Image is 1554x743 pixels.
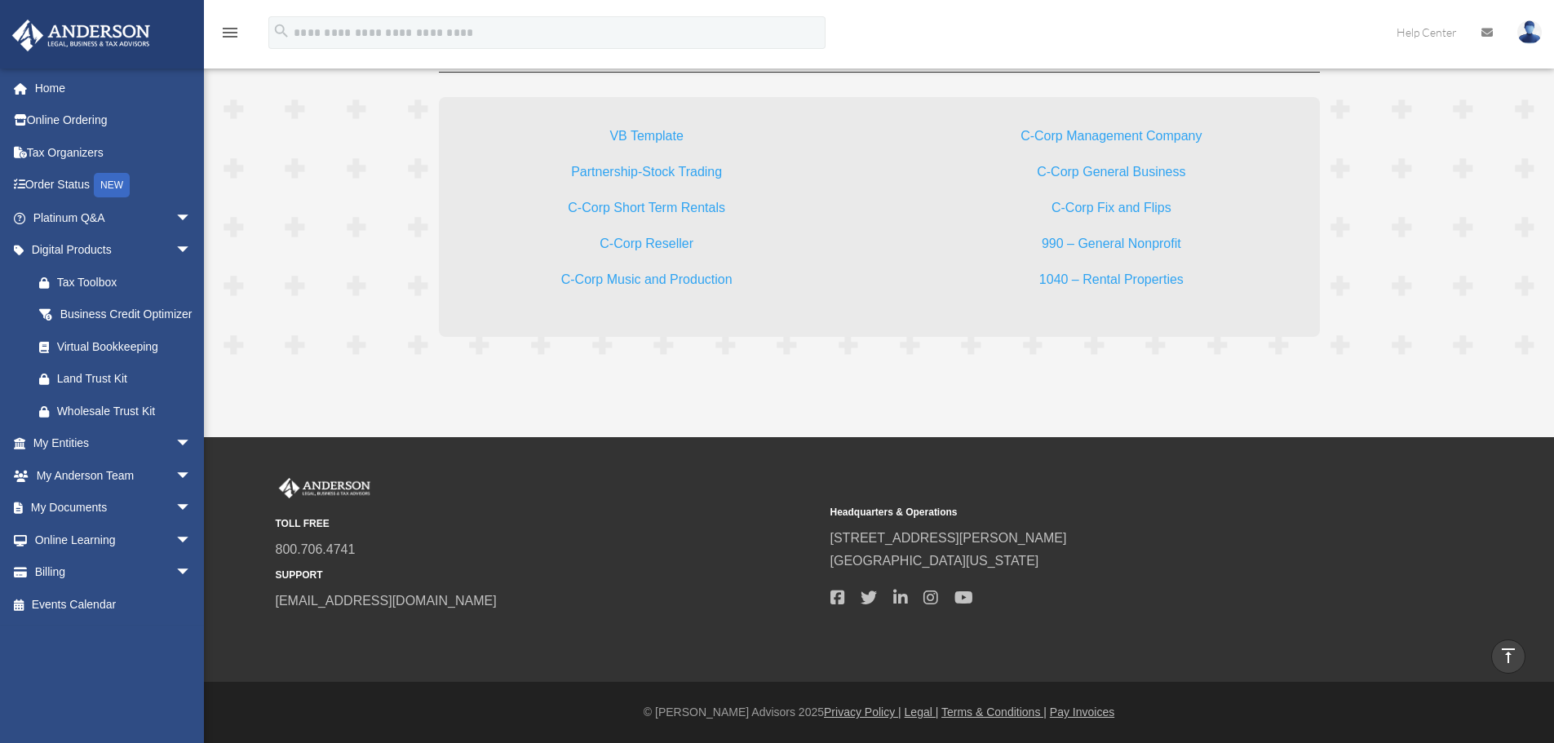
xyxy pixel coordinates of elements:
a: C-Corp Music and Production [561,272,733,294]
a: vertical_align_top [1491,639,1525,674]
a: Privacy Policy | [824,705,901,719]
a: C-Corp Reseller [600,237,693,259]
a: VB Template [609,129,683,151]
a: Events Calendar [11,588,216,621]
a: Virtual Bookkeeping [23,330,208,363]
a: My Anderson Teamarrow_drop_down [11,459,216,492]
a: Terms & Conditions | [941,705,1047,719]
a: [EMAIL_ADDRESS][DOMAIN_NAME] [276,594,497,608]
a: My Entitiesarrow_drop_down [11,427,216,460]
div: Tax Toolbox [57,272,196,293]
a: 800.706.4741 [276,542,356,556]
div: Wholesale Trust Kit [57,401,196,422]
a: Partnership-Stock Trading [571,165,722,187]
a: Business Credit Optimizer [23,299,216,331]
a: Order StatusNEW [11,169,216,202]
img: Anderson Advisors Platinum Portal [7,20,155,51]
div: © [PERSON_NAME] Advisors 2025 [204,702,1554,723]
a: Legal | [905,705,939,719]
span: arrow_drop_down [175,556,208,590]
a: Wholesale Trust Kit [23,395,216,427]
div: Business Credit Optimizer [57,304,196,325]
a: Digital Productsarrow_drop_down [11,234,216,267]
a: Platinum Q&Aarrow_drop_down [11,201,216,234]
span: arrow_drop_down [175,459,208,493]
a: Home [11,72,216,104]
a: C-Corp Management Company [1021,129,1202,151]
i: search [272,22,290,40]
div: NEW [94,173,130,197]
a: Tax Organizers [11,136,216,169]
a: 1040 – Rental Properties [1039,272,1184,294]
span: arrow_drop_down [175,524,208,557]
a: C-Corp Fix and Flips [1051,201,1171,223]
a: 990 – General Nonprofit [1042,237,1181,259]
i: menu [220,23,240,42]
a: C-Corp Short Term Rentals [568,201,725,223]
img: User Pic [1517,20,1542,44]
a: [STREET_ADDRESS][PERSON_NAME] [830,531,1067,545]
a: C-Corp General Business [1037,165,1185,187]
a: Online Ordering [11,104,216,137]
a: menu [220,29,240,42]
i: vertical_align_top [1499,646,1518,666]
span: arrow_drop_down [175,234,208,268]
a: Land Trust Kit [23,363,216,396]
a: Online Learningarrow_drop_down [11,524,216,556]
a: Billingarrow_drop_down [11,556,216,589]
small: TOLL FREE [276,515,819,533]
span: arrow_drop_down [175,492,208,525]
span: arrow_drop_down [175,427,208,461]
span: arrow_drop_down [175,201,208,235]
div: Virtual Bookkeeping [57,337,188,357]
small: Headquarters & Operations [830,504,1374,521]
div: Land Trust Kit [57,369,196,389]
a: Pay Invoices [1050,705,1114,719]
img: Anderson Advisors Platinum Portal [276,478,374,499]
a: Tax Toolbox [23,266,216,299]
a: My Documentsarrow_drop_down [11,492,216,524]
small: SUPPORT [276,567,819,584]
a: [GEOGRAPHIC_DATA][US_STATE] [830,554,1039,568]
